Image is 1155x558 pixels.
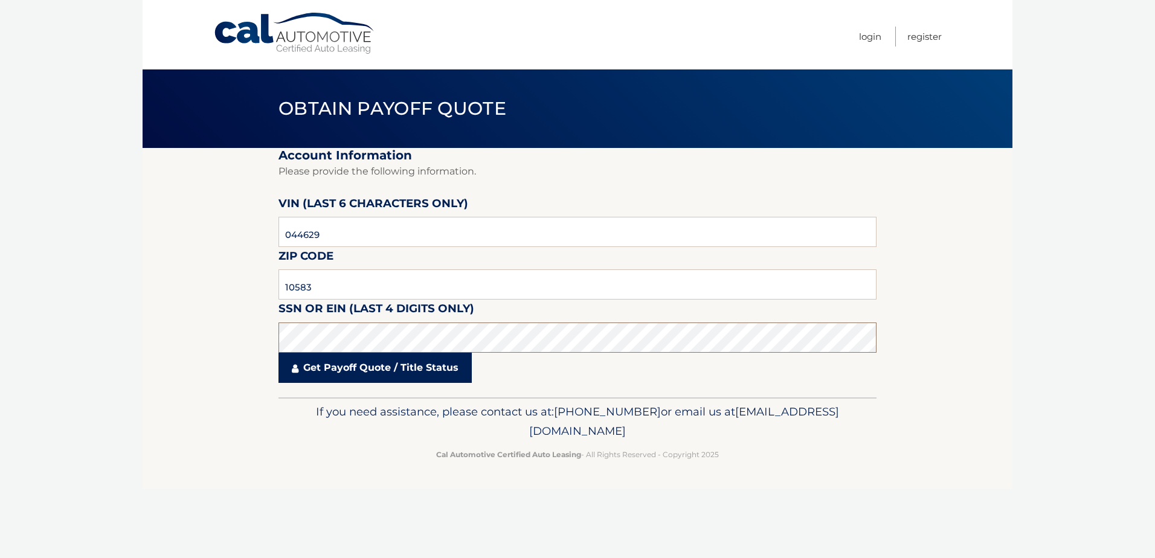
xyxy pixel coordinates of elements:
p: If you need assistance, please contact us at: or email us at [286,402,869,441]
p: Please provide the following information. [278,163,877,180]
a: Cal Automotive [213,12,376,55]
span: [PHONE_NUMBER] [554,405,661,418]
strong: Cal Automotive Certified Auto Leasing [436,450,581,459]
a: Login [859,27,881,46]
p: - All Rights Reserved - Copyright 2025 [286,448,869,461]
label: SSN or EIN (last 4 digits only) [278,300,474,322]
h2: Account Information [278,148,877,163]
span: Obtain Payoff Quote [278,97,506,120]
a: Get Payoff Quote / Title Status [278,353,472,383]
a: Register [907,27,942,46]
label: Zip Code [278,247,333,269]
label: VIN (last 6 characters only) [278,194,468,217]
